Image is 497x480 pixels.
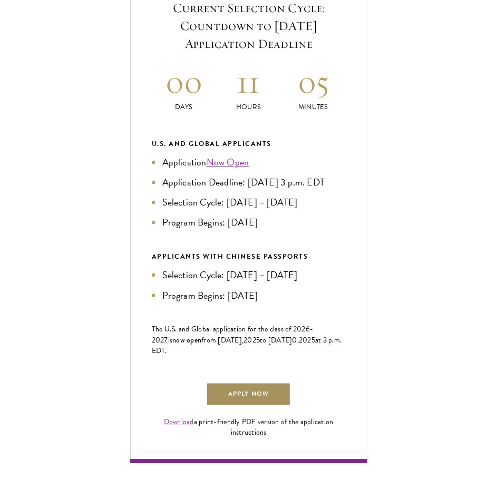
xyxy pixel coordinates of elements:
p: Hours [216,102,281,113]
div: APPLICANTS WITH CHINESE PASSPORTS [152,251,346,262]
span: , [297,335,299,346]
li: Selection Cycle: [DATE] – [DATE] [152,268,346,282]
a: Now Open [207,155,249,169]
span: 6 [306,324,310,335]
p: Minutes [281,102,346,113]
a: Apply Now [206,383,290,406]
span: is [168,335,173,346]
a: Download [164,416,194,427]
li: Selection Cycle: [DATE] – [DATE] [152,195,346,210]
li: Program Begins: [DATE] [152,288,346,303]
span: 7 [164,335,168,346]
span: -202 [152,324,314,346]
span: at 3 p.m. EDT. [152,335,342,356]
span: to [DATE] [260,335,292,346]
span: 0 [292,335,297,346]
span: 5 [311,335,315,346]
span: 202 [299,335,311,346]
h2: 05 [281,62,346,102]
h2: 00 [152,62,217,102]
h2: 11 [216,62,281,102]
div: a print-friendly PDF version of the application instructions [152,417,346,438]
div: U.S. and Global Applicants [152,138,346,150]
span: now open [172,335,201,345]
span: from [DATE], [201,335,243,346]
span: 5 [256,335,260,346]
li: Application [152,155,346,170]
p: Days [152,102,217,113]
li: Program Begins: [DATE] [152,215,346,230]
span: 202 [243,335,256,346]
li: Application Deadline: [DATE] 3 p.m. EDT [152,175,346,190]
span: The U.S. and Global application for the class of 202 [152,324,306,335]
